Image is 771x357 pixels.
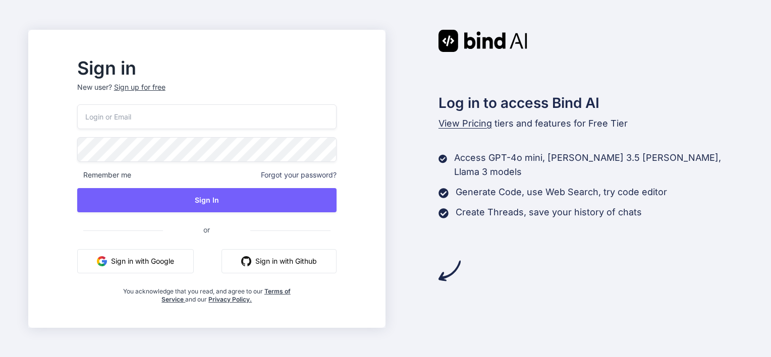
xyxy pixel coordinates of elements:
span: View Pricing [438,118,492,129]
h2: Sign in [77,60,337,76]
div: Sign up for free [114,82,166,92]
span: Remember me [77,170,131,180]
a: Privacy Policy. [208,295,252,303]
img: arrow [438,260,461,282]
p: Create Threads, save your history of chats [456,205,642,219]
span: or [163,217,250,242]
input: Login or Email [77,104,337,129]
img: Bind AI logo [438,30,527,52]
p: Generate Code, use Web Search, try code editor [456,185,667,199]
button: Sign in with Github [222,249,337,273]
button: Sign In [77,188,337,212]
div: You acknowledge that you read, and agree to our and our [120,281,293,304]
p: Access GPT-4o mini, [PERSON_NAME] 3.5 [PERSON_NAME], Llama 3 models [454,151,743,179]
img: github [241,256,251,266]
h2: Log in to access Bind AI [438,92,743,113]
img: google [97,256,107,266]
p: tiers and features for Free Tier [438,116,743,131]
span: Forgot your password? [261,170,337,180]
p: New user? [77,82,337,104]
a: Terms of Service [161,287,291,303]
button: Sign in with Google [77,249,194,273]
